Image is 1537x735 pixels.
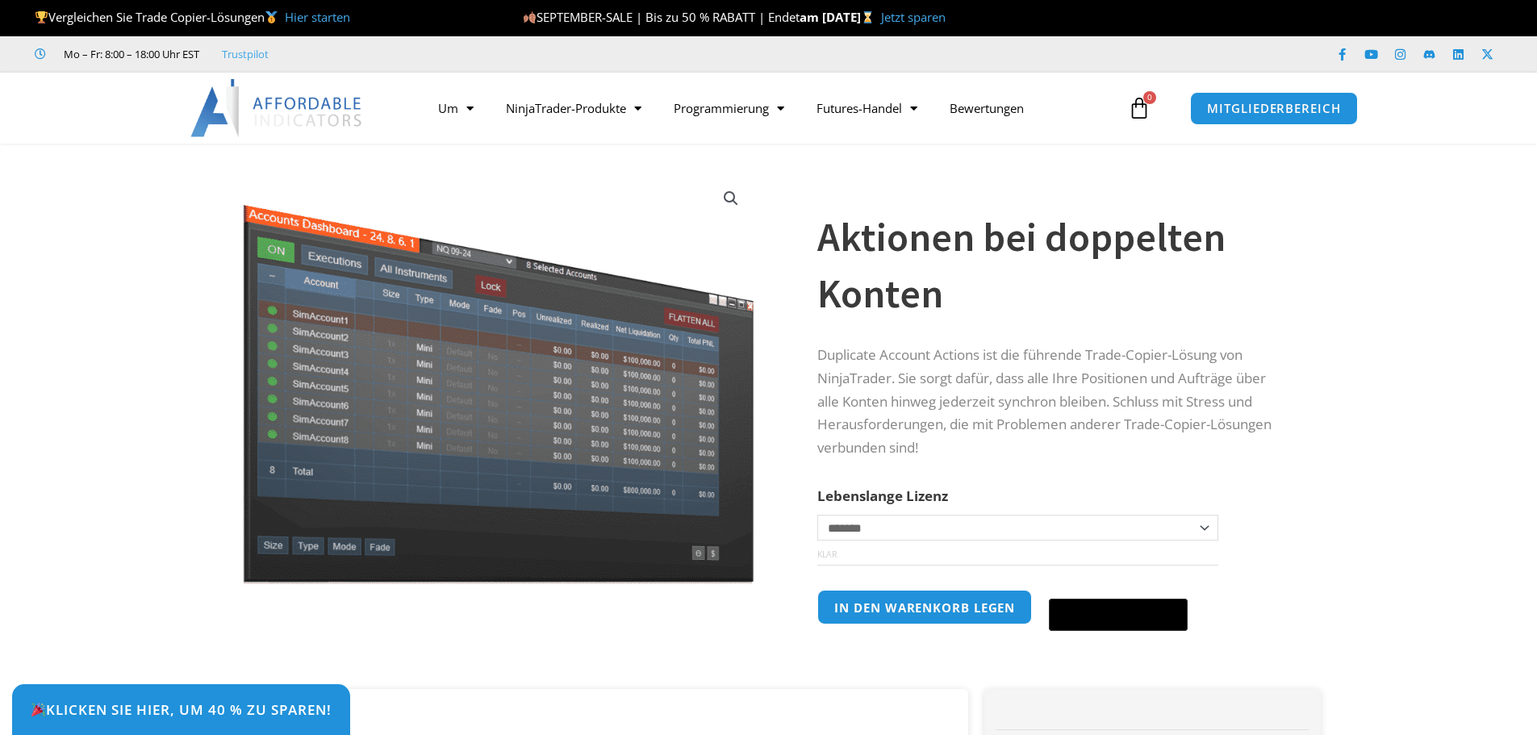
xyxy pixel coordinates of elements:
a: Klare Optionen [817,549,837,560]
a: Futures-Handel [800,90,933,127]
font: Klicken Sie hier, um 40 % zu sparen! [31,700,332,719]
font: Bewertungen [950,100,1024,116]
a: Jetzt sparen [881,9,946,25]
a: Trustpilot [222,44,269,64]
img: Screenshot 2024-08-26 15414455555 [239,172,758,584]
iframe: Secure payment input frame [1046,587,1191,589]
a: NinjaTrader-Produkte [490,90,658,127]
img: 🎉 [31,703,45,716]
font: MITGLIEDERBEREICH [1207,100,1340,116]
a: Hier starten [285,9,350,25]
font: NinjaTrader-Produkte [506,100,626,116]
button: Buy with GPay [1049,599,1188,631]
img: 🏆 [36,11,48,23]
font: Klar [817,549,837,560]
font: Trustpilot [222,47,269,61]
a: Programmierung [658,90,800,127]
font: In den Warenkorb legen [834,599,1015,616]
font: Mo – Fr: 8:00 – 18:00 Uhr EST [64,47,199,61]
font: Duplicate Account Actions ist die führende Trade-Copier-Lösung von NinjaTrader. Sie sorgt dafür, ... [817,345,1272,457]
a: 0 [1104,85,1175,132]
font: Vergleichen Sie Trade Copier-Lösungen [48,9,285,25]
a: Bewertungen [933,90,1040,127]
img: LogoAI | Erschwingliche Indikatoren – NinjaTrader [190,79,364,137]
font: 0 [1147,91,1152,102]
font: SEPTEMBER-SALE | Bis zu 50 % RABATT | Endet [523,9,800,25]
font: Lebenslange Lizenz [817,487,948,505]
a: View full-screen image gallery [716,184,746,213]
img: 🍂 [524,11,536,23]
font: Futures-Handel [817,100,902,116]
font: Um [438,100,458,116]
nav: Speisekarte [422,90,1124,127]
a: MITGLIEDERBEREICH [1190,92,1357,125]
button: In den Warenkorb legen [817,590,1032,624]
font: Programmierung [674,100,769,116]
font: am [DATE] [800,9,878,25]
img: ⌛ [862,11,874,23]
a: Um [422,90,490,127]
font: Aktionen bei doppelten Konten [817,211,1226,319]
a: 🎉Klicken Sie hier, um 40 % zu sparen! [12,684,350,735]
img: 🥇 [265,11,278,23]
